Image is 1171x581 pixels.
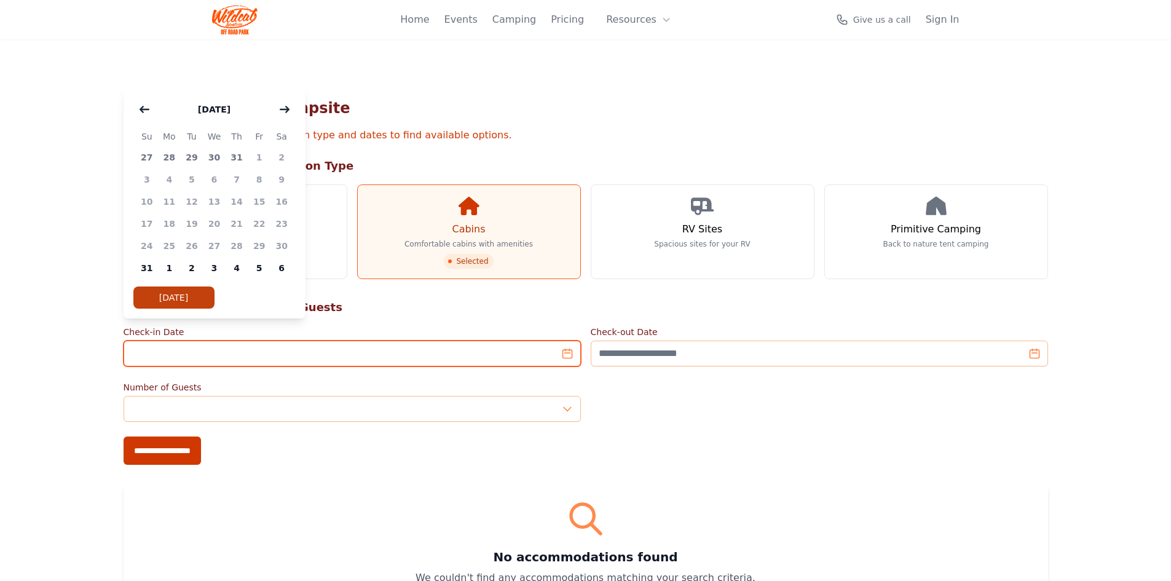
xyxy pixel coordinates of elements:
span: Th [226,129,248,144]
span: 8 [248,168,270,191]
a: Primitive Camping Back to nature tent camping [824,184,1048,279]
h3: Primitive Camping [891,222,981,237]
span: Su [136,129,159,144]
span: Selected [444,254,493,269]
span: 5 [181,168,203,191]
h1: Find Your Perfect Campsite [124,98,1048,118]
span: 27 [136,146,159,168]
p: Select your preferred accommodation type and dates to find available options. [124,128,1048,143]
h2: Step 2: Select Your Dates & Guests [124,299,1048,316]
span: 4 [226,257,248,279]
a: Cabins Comfortable cabins with amenities Selected [357,184,581,279]
a: RV Sites Spacious sites for your RV [591,184,814,279]
span: 31 [136,257,159,279]
span: 29 [181,146,203,168]
span: Fr [248,129,270,144]
a: Pricing [551,12,584,27]
button: [DATE] [133,287,215,309]
p: Back to nature tent camping [883,239,989,249]
span: 18 [158,213,181,235]
span: 20 [203,213,226,235]
span: 25 [158,235,181,257]
span: 5 [248,257,270,279]
span: 27 [203,235,226,257]
a: Camping [492,12,536,27]
span: 6 [270,257,293,279]
span: 30 [203,146,226,168]
span: 4 [158,168,181,191]
span: 12 [181,191,203,213]
span: 30 [270,235,293,257]
span: 10 [136,191,159,213]
span: 23 [270,213,293,235]
button: [DATE] [186,97,243,122]
img: Wildcat Logo [212,5,258,34]
button: Resources [599,7,679,32]
span: 19 [181,213,203,235]
span: 1 [158,257,181,279]
a: Sign In [926,12,960,27]
span: 24 [136,235,159,257]
span: 26 [181,235,203,257]
span: Give us a call [853,14,911,26]
h2: Step 1: Choose Accommodation Type [124,157,1048,175]
a: Give us a call [836,14,911,26]
span: 16 [270,191,293,213]
span: 21 [226,213,248,235]
span: Tu [181,129,203,144]
span: 7 [226,168,248,191]
span: 6 [203,168,226,191]
span: 11 [158,191,181,213]
span: 17 [136,213,159,235]
span: We [203,129,226,144]
span: 31 [226,146,248,168]
h3: RV Sites [682,222,722,237]
span: Sa [270,129,293,144]
span: 14 [226,191,248,213]
span: 3 [136,168,159,191]
span: 29 [248,235,270,257]
span: Mo [158,129,181,144]
span: 28 [226,235,248,257]
h3: Cabins [452,222,485,237]
p: Comfortable cabins with amenities [404,239,533,249]
span: 15 [248,191,270,213]
span: 22 [248,213,270,235]
span: 1 [248,146,270,168]
label: Check-out Date [591,326,1048,338]
label: Number of Guests [124,381,581,393]
h3: No accommodations found [138,548,1033,566]
p: Spacious sites for your RV [654,239,750,249]
a: Events [444,12,478,27]
label: Check-in Date [124,326,581,338]
span: 28 [158,146,181,168]
a: Home [400,12,429,27]
span: 9 [270,168,293,191]
span: 2 [181,257,203,279]
span: 13 [203,191,226,213]
span: 2 [270,146,293,168]
span: 3 [203,257,226,279]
